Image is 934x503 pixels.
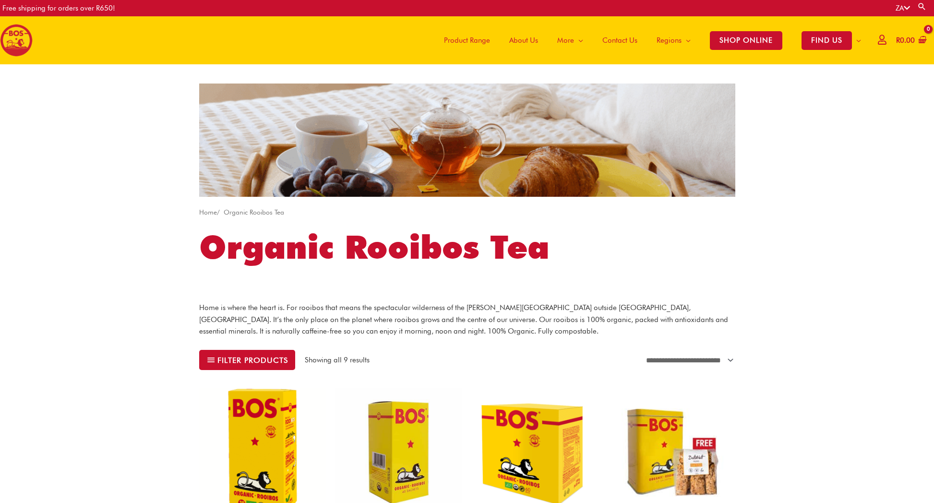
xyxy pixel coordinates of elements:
a: ZA [896,4,910,12]
a: More [548,16,593,64]
span: FIND US [802,31,852,50]
h1: Organic Rooibos Tea [199,225,735,270]
a: Contact Us [593,16,647,64]
span: SHOP ONLINE [710,31,782,50]
span: More [557,26,574,55]
a: SHOP ONLINE [700,16,792,64]
span: Contact Us [602,26,637,55]
a: About Us [500,16,548,64]
span: Product Range [444,26,490,55]
a: Home [199,208,217,216]
button: Filter products [199,350,296,370]
p: Showing all 9 results [305,355,370,366]
a: Product Range [434,16,500,64]
nav: Site Navigation [427,16,871,64]
span: About Us [509,26,538,55]
a: Search button [917,2,927,11]
a: Regions [647,16,700,64]
img: sa website cateogry banner tea [199,84,735,197]
a: View Shopping Cart, empty [894,30,927,51]
nav: Breadcrumb [199,206,735,218]
span: R [896,36,900,45]
p: Home is where the heart is. For rooibos that means the spectacular wilderness of the [PERSON_NAME... [199,302,735,337]
span: Filter products [217,357,288,364]
span: Regions [657,26,682,55]
bdi: 0.00 [896,36,915,45]
select: Shop order [640,353,735,367]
